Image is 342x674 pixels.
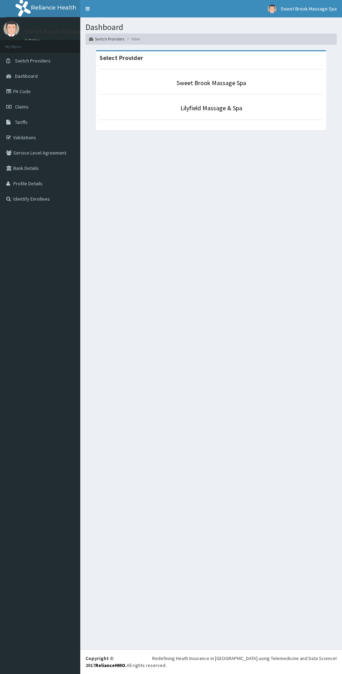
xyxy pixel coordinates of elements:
a: RelianceHMO [95,662,125,668]
a: Online [24,38,41,43]
img: User Image [268,5,276,13]
p: Sweet Brook Massage Spa [24,28,96,35]
a: Sweet Brook Massage Spa [177,79,246,87]
a: Lilyfield Massage & Spa [180,104,242,112]
strong: Copyright © 2017 . [85,655,127,668]
a: Switch Providers [89,36,124,42]
span: Sweet Brook Massage Spa [281,6,337,12]
li: Here [125,36,140,42]
footer: All rights reserved. [80,649,342,674]
span: Dashboard [15,73,38,79]
div: Redefining Heath Insurance in [GEOGRAPHIC_DATA] using Telemedicine and Data Science! [152,655,337,662]
span: Tariffs [15,119,28,125]
strong: Select Provider [99,54,143,62]
span: Claims [15,104,29,110]
img: User Image [3,21,19,37]
h1: Dashboard [85,23,337,32]
span: Switch Providers [15,58,51,64]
